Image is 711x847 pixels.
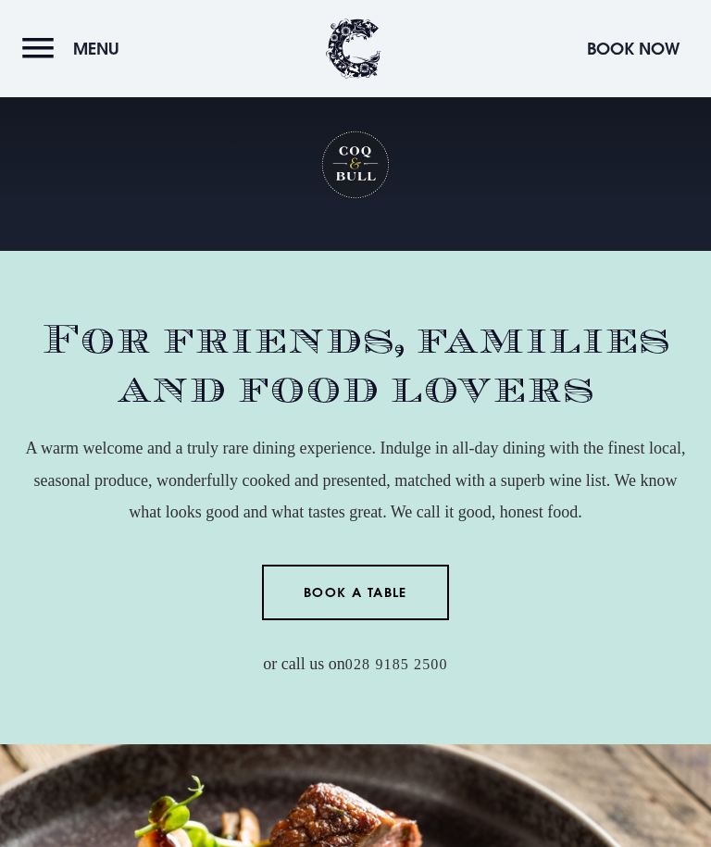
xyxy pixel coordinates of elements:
span: Menu [73,38,119,59]
button: Menu [22,29,129,69]
p: A warm welcome and a truly rare dining experience. Indulge in all-day dining with the finest loca... [22,432,689,528]
h2: For friends, families and food lovers [22,316,689,414]
img: Clandeboye Lodge [326,19,381,79]
a: Book a Table [262,565,450,620]
p: or call us on [22,648,689,679]
button: Book Now [578,29,689,69]
a: 028 9185 2500 [345,656,448,674]
h1: Coq & Bull [320,130,392,201]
